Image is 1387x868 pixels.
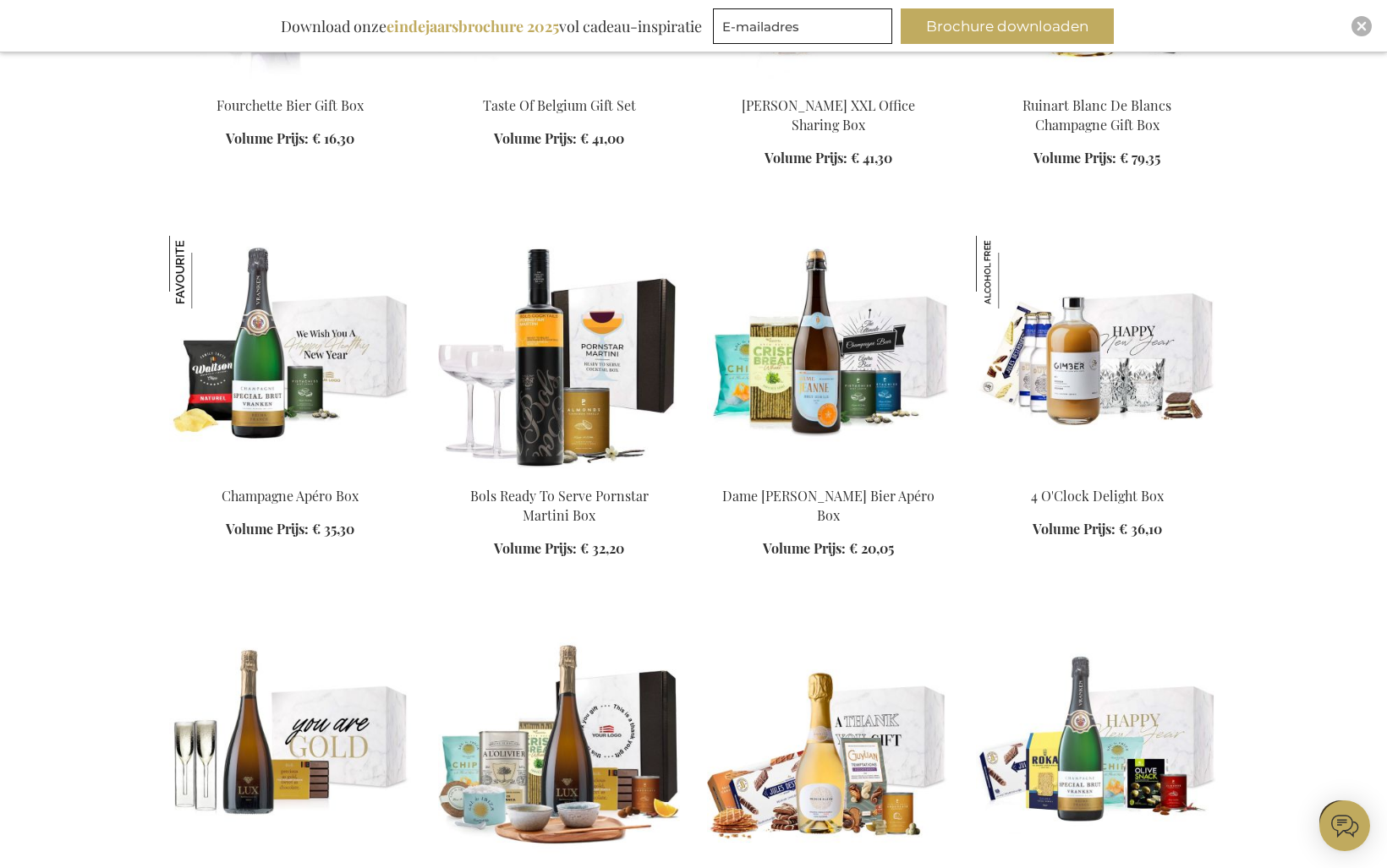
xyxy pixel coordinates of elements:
a: Volume Prijs: € 36,10 [1033,520,1162,539]
a: Ruinart Blanc De Blancs Champagne Gift Box [1022,96,1171,134]
a: Volume Prijs: € 16,30 [226,129,354,149]
span: € 79,35 [1120,149,1160,167]
div: Download onze vol cadeau-inspiratie [273,8,710,44]
span: € 16,30 [312,129,354,147]
span: € 41,00 [580,129,624,147]
span: € 20,05 [849,539,894,557]
a: 4 O'Clock Delight Box [1031,487,1164,505]
img: Sweet Treats Box - French Bloom Le Blanc Small [707,626,949,863]
span: Volume Prijs: [494,539,577,557]
a: Bols Ready To Serve Pornstar Martini Box [470,487,649,524]
span: € 35,30 [312,520,354,538]
span: Volume Prijs: [763,539,846,557]
span: Volume Prijs: [1033,149,1116,167]
span: Volume Prijs: [1033,520,1116,538]
img: Dame Jeanne Champagne Beer Apéro Box [707,236,949,472]
img: Gimber personeelsgeschenk [976,236,1218,472]
img: Close [1357,21,1367,31]
img: Bols Ready To Serve Pornstar Martini Box [438,236,680,472]
a: Volume Prijs: € 41,00 [494,129,624,149]
a: Champagne Apéro Box [222,487,359,505]
form: marketing offers and promotions [713,8,897,49]
a: Fourchette Bier Gift Box [217,96,364,114]
span: € 36,10 [1119,520,1162,538]
a: Gimber personeelsgeschenk 4 O'Clock Delight Box [976,466,1218,482]
img: You Are Gold Gift Box - Lux Sparkling [169,626,411,863]
button: Brochure downloaden [901,8,1114,44]
a: Volume Prijs: € 41,30 [765,149,892,168]
a: Jules Destrooper XXL Office Sharing Box [707,75,949,91]
input: E-mailadres [713,8,892,44]
span: Volume Prijs: [494,129,577,147]
a: Bols Ready To Serve Pornstar Martini Box [438,466,680,482]
img: 4 O'Clock Delight Box [976,236,1049,308]
img: Champagne Apéro Box [169,236,411,472]
span: Volume Prijs: [765,149,847,167]
span: Volume Prijs: [226,520,309,538]
span: € 41,30 [851,149,892,167]
span: € 32,20 [580,539,624,557]
a: Volume Prijs: € 20,05 [763,539,894,559]
iframe: belco-activator-frame [1319,800,1370,851]
a: [PERSON_NAME] XXL Office Sharing Box [742,96,915,134]
a: Fourchette Beer Gift Box [169,75,411,91]
a: Volume Prijs: € 32,20 [494,539,624,559]
span: Volume Prijs: [226,129,309,147]
a: Ruinart Blanc De Blancs Champagne Gift Box [976,75,1218,91]
a: Taste Of Belgium Gift Set [438,75,680,91]
a: Champagne Apéro Box Champagne Apéro Box [169,466,411,482]
a: Volume Prijs: € 35,30 [226,520,354,539]
div: Close [1351,16,1372,36]
a: Dame [PERSON_NAME] Bier Apéro Box [722,487,935,524]
img: Vranken Champagne Apéro Party Box [976,626,1218,863]
a: Dame Jeanne Champagne Beer Apéro Box [707,466,949,482]
img: Premium Gourmet Box [438,626,680,863]
a: Taste Of Belgium Gift Set [483,96,636,114]
img: Champagne Apéro Box [169,236,242,308]
a: Volume Prijs: € 79,35 [1033,149,1160,168]
b: eindejaarsbrochure 2025 [386,16,559,36]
